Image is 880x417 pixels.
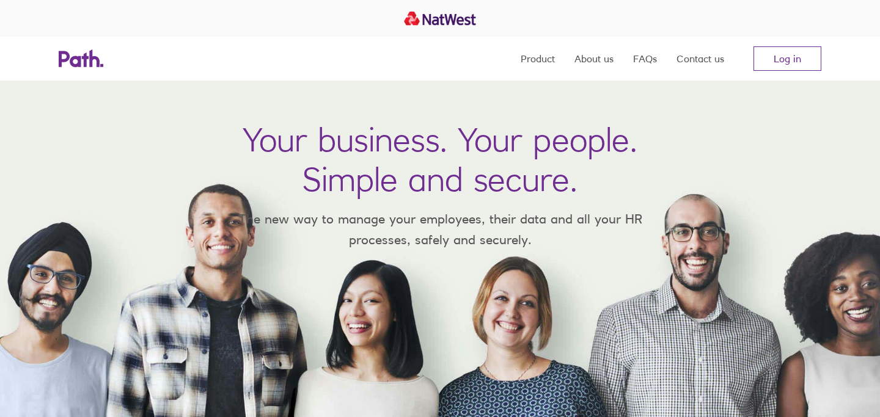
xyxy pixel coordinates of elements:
[676,37,724,81] a: Contact us
[521,37,555,81] a: Product
[633,37,657,81] a: FAQs
[754,46,821,71] a: Log in
[243,120,637,199] h1: Your business. Your people. Simple and secure.
[574,37,614,81] a: About us
[220,209,660,250] p: The new way to manage your employees, their data and all your HR processes, safely and securely.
